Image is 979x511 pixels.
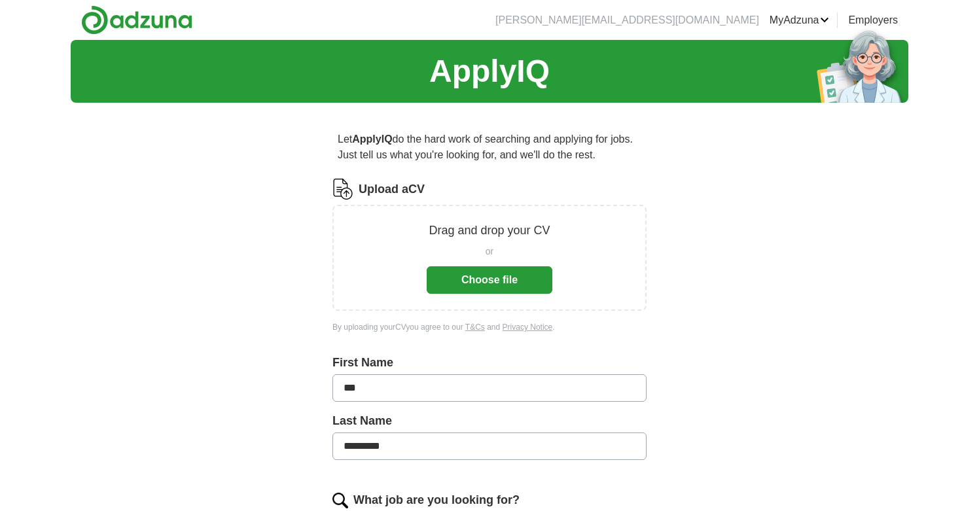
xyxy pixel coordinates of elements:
img: CV Icon [332,179,353,200]
button: Choose file [427,266,552,294]
p: Let do the hard work of searching and applying for jobs. Just tell us what you're looking for, an... [332,126,647,168]
img: Adzuna logo [81,5,192,35]
li: [PERSON_NAME][EMAIL_ADDRESS][DOMAIN_NAME] [495,12,759,28]
a: Privacy Notice [503,323,553,332]
span: or [486,245,493,258]
h1: ApplyIQ [429,48,550,95]
strong: ApplyIQ [352,133,392,145]
label: What job are you looking for? [353,491,520,509]
p: Drag and drop your CV [429,222,550,239]
label: First Name [332,354,647,372]
a: MyAdzuna [770,12,830,28]
label: Upload a CV [359,181,425,198]
div: By uploading your CV you agree to our and . [332,321,647,333]
a: T&Cs [465,323,485,332]
label: Last Name [332,412,647,430]
a: Employers [848,12,898,28]
img: search.png [332,493,348,508]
